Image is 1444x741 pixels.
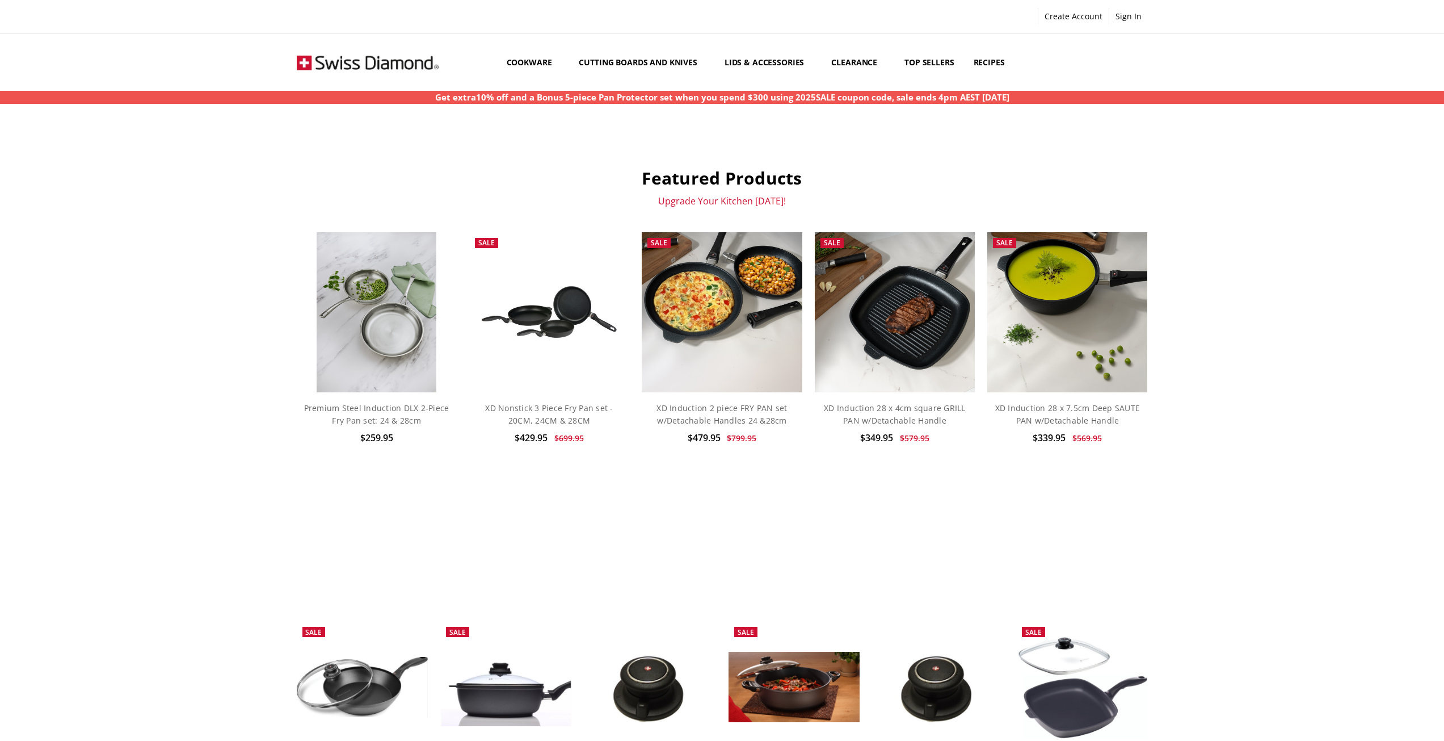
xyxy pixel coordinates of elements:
[497,37,570,87] a: Cookware
[642,232,802,392] img: XD Induction 2 piece FRY PAN set w/Detachable Handles 24 &28cm
[987,232,1147,392] img: XD Induction 28 x 7.5cm Deep SAUTE PAN w/Detachable Handle
[995,403,1140,426] a: XD Induction 28 x 7.5cm Deep SAUTE PAN w/Detachable Handle
[297,34,439,91] img: Free Shipping On Every Order
[360,432,393,444] span: $259.95
[440,648,571,727] img: Nonstick INDUCTION HD Deep Frypan Saute Casserole with Glass lid 28cm X 7.5cm 4.2L *** SALE ***
[297,559,1148,571] p: Fall In Love With Your Kitchen Again
[478,238,495,248] span: Sale
[485,403,613,426] a: XD Nonstick 3 Piece Fry Pan set - 20CM, 24CM & 28CM
[824,403,966,426] a: XD Induction 28 x 4cm square GRILL PAN w/Detachable Handle
[297,657,428,717] img: HD Nonstick FryPan Saute Stir fry with LID 26cm x 5cm (19cm FLAT SOLID BASE) *** SALE ***
[469,232,629,392] a: XD Nonstick 3 Piece Fry Pan set - 20CM, 24CM & 28CM
[656,403,787,426] a: XD Induction 2 piece FRY PAN set w/Detachable Handles 24 &28cm
[727,433,756,443] span: $799.95
[435,91,1009,104] p: Get extra10% off and a Bonus 5-piece Pan Protector set when you spend $300 using 2025SALE coupon ...
[554,433,584,443] span: $699.95
[1072,433,1102,443] span: $569.95
[822,37,895,87] a: Clearance
[1025,627,1042,637] span: Sale
[729,652,860,722] img: Swiss Diamond HD Nonstick Casserole Braiser Pot with glass vented Lid 32cm x 10cm 6.8L *** SALE ***
[297,531,1148,553] h2: BEST SELLERS
[900,433,929,443] span: $579.95
[860,432,893,444] span: $349.95
[304,403,449,426] a: Premium Steel Induction DLX 2-Piece Fry Pan set: 24 & 28cm
[1016,635,1147,739] img: HD Nonstick SQUARE Frypan 28x28x4cm with **Bonus** LID! *** SALE ***
[515,432,548,444] span: $429.95
[1109,9,1148,24] a: Sign In
[317,232,437,392] img: Premium steel DLX 2pc fry pan set (28 and 24cm) life style shot
[996,238,1013,248] span: Sale
[297,232,457,392] a: Premium steel DLX 2pc fry pan set (28 and 24cm) life style shot
[895,37,963,87] a: Top Sellers
[1038,9,1109,24] a: Create Account
[297,195,1148,207] p: Upgrade Your Kitchen [DATE]!
[569,37,715,87] a: Cutting boards and knives
[964,37,1014,87] a: Recipes
[297,168,1148,189] h2: Featured Products
[1033,432,1066,444] span: $339.95
[305,627,322,637] span: Sale
[824,238,840,248] span: Sale
[651,238,667,248] span: Sale
[738,627,754,637] span: Sale
[449,627,466,637] span: Sale
[469,272,629,352] img: XD Nonstick 3 Piece Fry Pan set - 20CM, 24CM & 28CM
[715,37,822,87] a: Lids & Accessories
[688,432,721,444] span: $479.95
[815,232,975,392] img: XD Induction 28 x 4cm square GRILL PAN w/Detachable Handle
